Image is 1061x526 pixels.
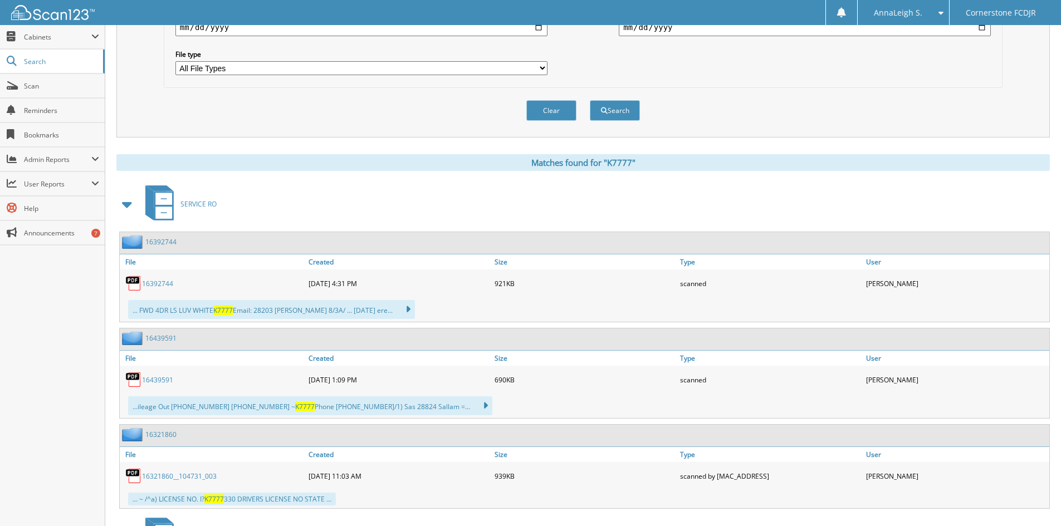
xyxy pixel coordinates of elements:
[24,130,99,140] span: Bookmarks
[213,306,233,315] span: K7777
[204,494,224,504] span: K7777
[125,371,142,388] img: PDF.png
[24,155,91,164] span: Admin Reports
[306,465,492,487] div: [DATE] 11:03 AM
[120,447,306,462] a: File
[863,368,1049,391] div: [PERSON_NAME]
[677,447,863,462] a: Type
[122,235,145,249] img: folder2.png
[526,100,576,121] button: Clear
[125,275,142,292] img: PDF.png
[863,447,1049,462] a: User
[120,254,306,269] a: File
[492,368,678,391] div: 690KB
[125,468,142,484] img: PDF.png
[11,5,95,20] img: scan123-logo-white.svg
[863,272,1049,294] div: [PERSON_NAME]
[145,333,177,343] a: 16439591
[492,465,678,487] div: 939KB
[966,9,1036,16] span: Cornerstone FCDJR
[24,81,99,91] span: Scan
[128,396,492,415] div: ...ileage Out [PHONE_NUMBER] [PHONE_NUMBER] ~ Phone [PHONE_NUMBER]/1) Sas 28824 Sallam =...
[492,351,678,366] a: Size
[145,430,177,439] a: 16321860
[142,375,173,385] a: 16439591
[306,272,492,294] div: [DATE] 4:31 PM
[142,471,217,481] a: 16321860__104731_003
[306,447,492,462] a: Created
[91,229,100,238] div: 7
[128,493,336,505] div: ... ~ /^a) LICENSE NO. I? 330 DRIVERS LICENSE NO STATE ...
[24,204,99,213] span: Help
[139,182,217,226] a: SERVICE RO
[677,368,863,391] div: scanned
[122,331,145,345] img: folder2.png
[677,254,863,269] a: Type
[306,254,492,269] a: Created
[145,237,177,247] a: 16392744
[122,427,145,441] img: folder2.png
[295,402,315,411] span: K7777
[306,368,492,391] div: [DATE] 1:09 PM
[142,279,173,288] a: 16392744
[175,18,547,36] input: start
[677,465,863,487] div: scanned by [MAC_ADDRESS]
[24,179,91,189] span: User Reports
[863,465,1049,487] div: [PERSON_NAME]
[175,50,547,59] label: File type
[863,351,1049,366] a: User
[24,228,99,238] span: Announcements
[24,57,97,66] span: Search
[863,254,1049,269] a: User
[492,447,678,462] a: Size
[874,9,922,16] span: AnnaLeigh S.
[24,32,91,42] span: Cabinets
[128,300,415,319] div: ... FWD 4DR LS LUV WHITE Email: 28203 [PERSON_NAME] 8/3A/ ... [DATE] ere...
[120,351,306,366] a: File
[116,154,1050,171] div: Matches found for "K7777"
[677,272,863,294] div: scanned
[492,272,678,294] div: 921KB
[492,254,678,269] a: Size
[1005,473,1061,526] iframe: Chat Widget
[590,100,640,121] button: Search
[619,18,991,36] input: end
[306,351,492,366] a: Created
[24,106,99,115] span: Reminders
[677,351,863,366] a: Type
[180,199,217,209] span: SERVICE RO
